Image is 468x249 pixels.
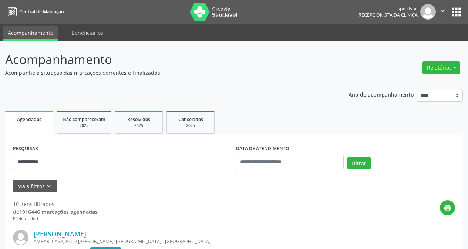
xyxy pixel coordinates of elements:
a: Central de Marcação [5,6,64,18]
button: apps [450,6,463,18]
button: print [440,200,455,215]
span: Central de Marcação [19,9,64,15]
button:  [436,4,450,20]
i: keyboard_arrow_down [45,182,53,190]
button: Mais filtroskeyboard_arrow_down [13,180,57,193]
div: de [13,208,98,216]
span: Agendados [17,116,41,122]
label: DATA DE ATENDIMENTO [236,143,289,155]
i:  [439,7,447,15]
div: 2025 [172,123,209,128]
img: img [13,230,28,245]
div: AMBAR, CASA, ALTO [PERSON_NAME], [GEOGRAPHIC_DATA] - [GEOGRAPHIC_DATA] [34,238,344,245]
div: Página 1 de 1 [13,216,98,222]
i: print [444,204,452,212]
div: 2025 [63,123,105,128]
p: Acompanhe a situação das marcações correntes e finalizadas [5,69,326,77]
div: Uspe Uspe [358,6,418,12]
a: Beneficiários [66,26,108,39]
strong: 1916446 marcações agendadas [19,208,98,215]
div: 2025 [120,123,157,128]
button: Relatórios [422,61,460,74]
p: Acompanhamento [5,50,326,69]
span: Cancelados [178,116,203,122]
button: Filtrar [347,157,371,169]
p: Ano de acompanhamento [349,90,414,99]
span: Não compareceram [63,116,105,122]
div: 10 itens filtrados [13,200,98,208]
img: img [420,4,436,20]
span: Resolvidos [127,116,150,122]
span: Recepcionista da clínica [358,12,418,18]
a: Acompanhamento [3,26,58,41]
a: [PERSON_NAME] [34,230,86,238]
label: PESQUISAR [13,143,38,155]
